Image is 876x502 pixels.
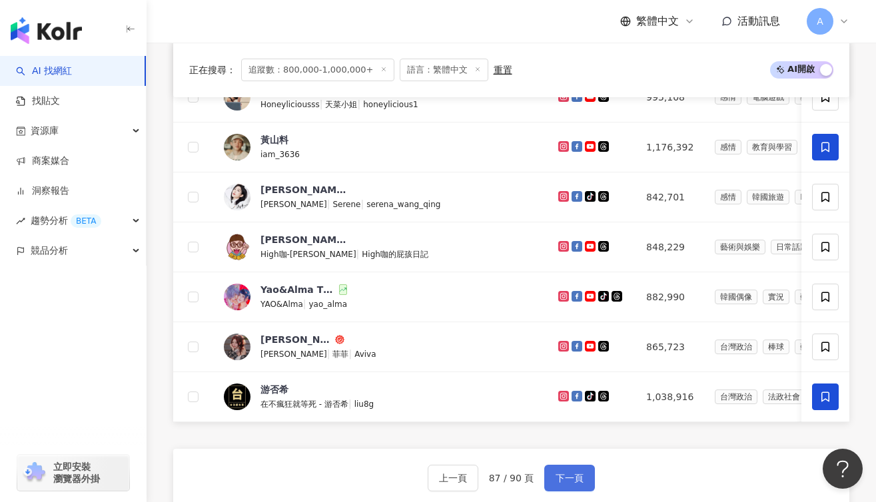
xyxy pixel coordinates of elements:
img: logo [11,17,82,44]
div: 黃山料 [260,133,288,146]
a: KOL Avatar[PERSON_NAME]High咖-[PERSON_NAME]|High咖的屁孩日記 [224,233,537,261]
span: High咖的屁孩日記 [362,250,428,259]
span: 藝術與娛樂 [795,340,845,354]
div: [PERSON_NAME] [260,183,347,196]
span: yao_alma [309,300,348,309]
span: iam_3636 [260,150,300,159]
span: 語言：繁體中文 [400,59,488,81]
td: 842,701 [636,172,704,222]
a: KOL Avatar[PERSON_NAME][PERSON_NAME]|Serene|serena_wang_qing [224,183,537,211]
div: [PERSON_NAME] [260,333,332,346]
span: Aviva [354,350,376,359]
span: A [817,14,823,29]
img: chrome extension [21,462,47,483]
span: rise [16,216,25,226]
span: 正在搜尋 ： [189,65,236,75]
a: KOL Avatar游否希在不瘋狂就等死 - 游否希|liu8g [224,383,537,411]
span: | [356,248,362,259]
span: 教育與學習 [747,140,797,154]
div: 重置 [494,65,512,75]
span: | [320,99,326,109]
img: KOL Avatar [224,184,250,210]
span: 台灣政治 [715,340,757,354]
td: 1,038,916 [636,372,704,422]
img: KOL Avatar [224,234,250,260]
span: 棒球 [763,340,789,354]
span: 實況 [763,290,789,304]
span: 藝術與娛樂 [715,240,765,254]
span: | [327,348,333,359]
span: 菲菲 [332,350,348,359]
span: 日常話題 [771,240,813,254]
span: 韓國偶像 [715,290,757,304]
img: KOL Avatar [224,134,250,160]
span: | [357,99,363,109]
span: [PERSON_NAME] [260,200,327,209]
span: 繁體中文 [636,14,679,29]
a: KOL Avatar黃山料iam_3636 [224,133,537,161]
a: searchAI 找網紅 [16,65,72,78]
a: 商案媒合 [16,154,69,168]
span: 資源庫 [31,116,59,146]
div: [PERSON_NAME] [260,233,347,246]
span: 追蹤數：800,000-1,000,000+ [241,59,394,81]
span: YAO&Alma [260,300,303,309]
span: 活動訊息 [737,15,780,27]
a: KOL AvatarYao&Alma TW CosplayerYAO&Alma|yao_alma [224,283,537,311]
a: 洞察報告 [16,184,69,198]
span: liu8g [354,399,374,409]
span: 立即安裝 瀏覽器外掛 [53,461,100,485]
span: serena_wang_qing [366,200,440,209]
span: 感情 [715,140,741,154]
span: | [327,198,333,209]
a: KOL Avatar[PERSON_NAME][PERSON_NAME]|菲菲|Aviva [224,333,537,361]
span: 感情 [715,190,741,204]
span: 天菜小姐 [325,100,357,109]
span: 在不瘋狂就等死 - 游否希 [260,399,348,409]
span: 87 / 90 頁 [489,473,534,483]
span: honeylicious1 [363,100,418,109]
td: 882,990 [636,272,704,322]
span: 上一頁 [439,473,467,483]
span: 韓國旅遊 [747,190,789,204]
span: 下一頁 [556,473,584,483]
span: | [360,198,366,209]
span: | [303,298,309,309]
a: 找貼文 [16,95,60,108]
img: KOL Avatar [224,334,250,360]
span: | [348,348,354,359]
span: Serene [332,200,360,209]
a: chrome extension立即安裝 瀏覽器外掛 [17,455,129,491]
span: Honeyliciousss [260,100,320,109]
img: KOL Avatar [224,383,250,410]
span: 藝術與娛樂 [795,290,845,304]
div: Yao&Alma TW Cosplayer [260,283,336,296]
td: 865,723 [636,322,704,372]
span: | [348,398,354,409]
td: 995,108 [636,73,704,123]
span: 競品分析 [31,236,68,266]
span: 趨勢分析 [31,206,101,236]
span: [PERSON_NAME] [260,350,327,359]
span: Podcast [795,190,837,204]
div: BETA [71,214,101,228]
button: 上一頁 [428,465,478,491]
iframe: Help Scout Beacon - Open [823,449,863,489]
span: High咖-[PERSON_NAME] [260,250,356,259]
div: 游否希 [260,383,288,396]
td: 1,176,392 [636,123,704,172]
img: KOL Avatar [224,284,250,310]
button: 下一頁 [544,465,595,491]
span: 法政社會 [763,389,805,404]
span: 台灣政治 [715,389,757,404]
td: 848,229 [636,222,704,272]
